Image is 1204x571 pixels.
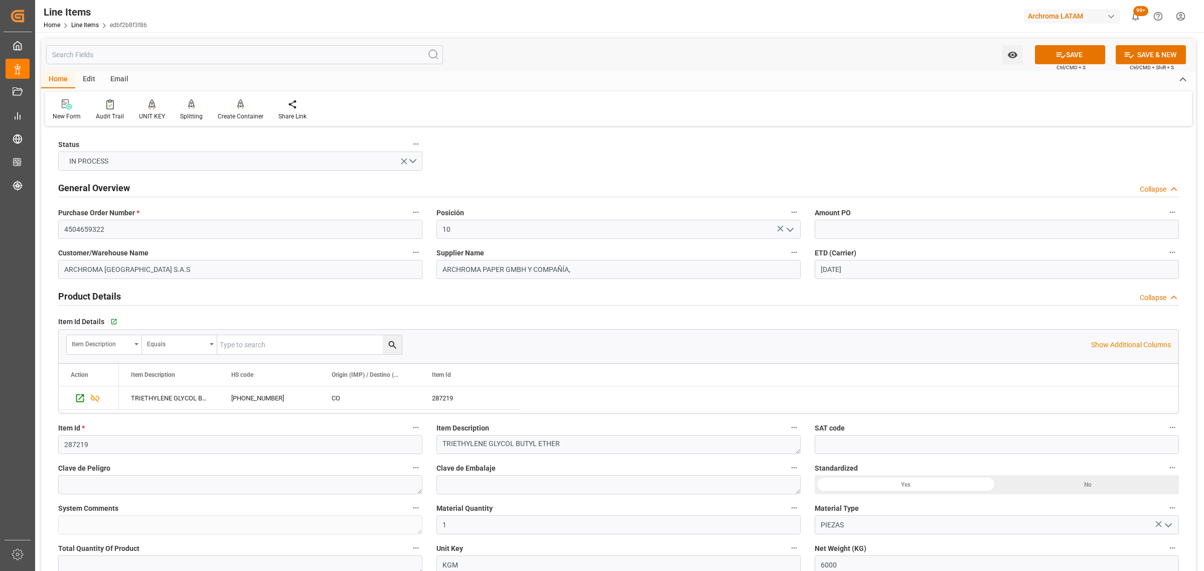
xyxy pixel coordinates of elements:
[1124,5,1147,28] button: show 100 new notifications
[44,5,147,20] div: Line Items
[1130,64,1174,71] span: Ctrl/CMD + Shift + S
[409,246,422,259] button: Customer/Warehouse Name
[103,71,136,88] div: Email
[1133,6,1148,16] span: 99+
[58,181,130,195] h2: General Overview
[142,335,217,354] button: open menu
[436,435,801,454] textarea: TRIETHYLENE GLYCOL BUTYL ETHER
[64,156,113,167] span: IN PROCESS
[1166,541,1179,554] button: Net Weight (KG)
[409,461,422,474] button: Clave de Peligro
[788,246,801,259] button: Supplier Name
[436,463,496,474] span: Clave de Embalaje
[332,371,399,378] span: Origin (IMP) / Destino (EXPO)
[72,337,131,349] div: Item Description
[58,152,422,171] button: open menu
[815,503,859,514] span: Material Type
[53,112,81,121] div: New Form
[1091,340,1171,350] p: Show Additional Columns
[119,386,219,409] div: TRIETHYLENE GLYCOL BUTYL ETHER
[409,137,422,151] button: Status
[58,248,148,258] span: Customer/Warehouse Name
[219,386,320,409] div: [PHONE_NUMBER]
[409,541,422,554] button: Total Quantity Of Product
[320,386,420,409] div: CO
[1140,293,1166,303] div: Collapse
[1024,7,1124,26] button: Archroma LATAM
[788,206,801,219] button: Posición
[788,541,801,554] button: Unit Key
[71,371,88,378] div: Action
[815,463,858,474] span: Standardized
[71,22,99,29] a: Line Items
[180,112,203,121] div: Splitting
[218,112,263,121] div: Create Container
[436,208,464,218] span: Posición
[420,386,520,409] div: 287219
[1057,64,1086,71] span: Ctrl/CMD + S
[58,463,110,474] span: Clave de Peligro
[147,337,206,349] div: Equals
[67,335,142,354] button: open menu
[58,208,139,218] span: Purchase Order Number
[409,421,422,434] button: Item Id *
[1166,461,1179,474] button: Standardized
[788,461,801,474] button: Clave de Embalaje
[436,220,801,239] input: Type to search/select
[46,45,443,64] input: Search Fields
[1147,5,1169,28] button: Help Center
[58,317,104,327] span: Item Id Details
[75,71,103,88] div: Edit
[436,423,489,434] span: Item Description
[788,501,801,514] button: Material Quantity
[58,543,139,554] span: Total Quantity Of Product
[815,248,856,258] span: ETD (Carrier)
[815,543,866,554] span: Net Weight (KG)
[119,386,520,410] div: Press SPACE to select this row.
[1166,501,1179,514] button: Material Type
[815,260,1179,279] input: DD-MM-YYYY
[96,112,124,121] div: Audit Trail
[436,543,463,554] span: Unit Key
[815,423,845,434] span: SAT code
[383,335,402,354] button: search button
[44,22,60,29] a: Home
[58,139,79,150] span: Status
[1116,45,1186,64] button: SAVE & NEW
[1166,206,1179,219] button: Amount PO
[432,371,451,378] span: Item Id
[1035,45,1105,64] button: SAVE
[58,423,85,434] span: Item Id
[815,208,851,218] span: Amount PO
[139,112,165,121] div: UNIT KEY
[1140,184,1166,195] div: Collapse
[436,248,484,258] span: Supplier Name
[1160,517,1175,533] button: open menu
[436,503,493,514] span: Material Quantity
[58,290,121,303] h2: Product Details
[782,222,797,237] button: open menu
[1166,246,1179,259] button: ETD (Carrier)
[59,386,119,410] div: Press SPACE to select this row.
[131,371,175,378] span: Item Description
[1024,9,1120,24] div: Archroma LATAM
[815,475,997,494] div: Yes
[997,475,1179,494] div: No
[231,371,253,378] span: HS code
[278,112,307,121] div: Share Link
[788,421,801,434] button: Item Description
[1166,421,1179,434] button: SAT code
[409,206,422,219] button: Purchase Order Number *
[409,501,422,514] button: System Comments
[217,335,402,354] input: Type to search
[58,503,118,514] span: System Comments
[1002,45,1023,64] button: open menu
[41,71,75,88] div: Home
